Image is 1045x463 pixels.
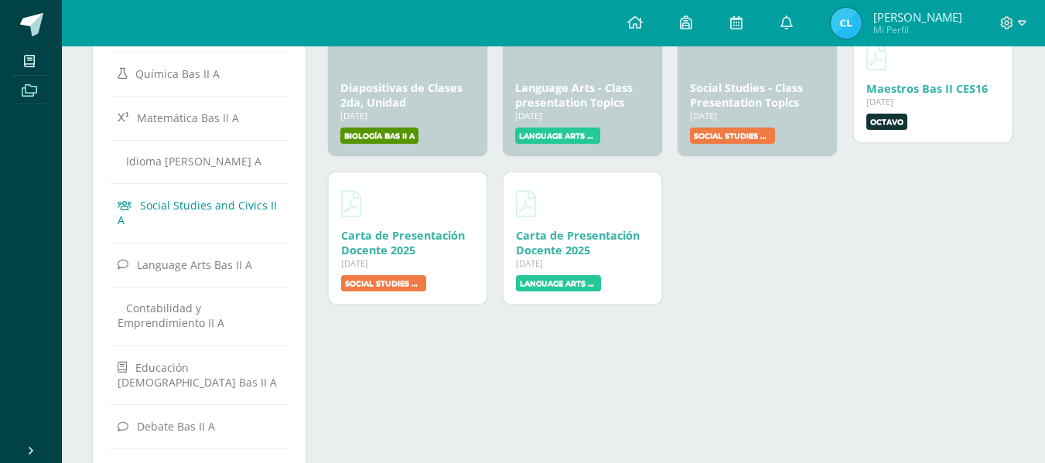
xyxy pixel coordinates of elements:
label: Language Arts Bas II A [516,275,601,291]
div: [DATE] [866,96,999,107]
span: [PERSON_NAME] [873,9,962,25]
a: Diapositivas de Clases 2da, Unidad [340,80,463,110]
a: Social Studies and Civics II A [118,191,281,233]
div: [DATE] [516,257,649,269]
div: Descargar Maestros Bas II CES16.pdf [866,81,999,96]
div: [DATE] [690,110,825,121]
a: Language Arts - Class presentation Topics [515,80,633,110]
a: Descargar Carta de Presentación Docente 2025.pdf [341,185,361,222]
div: Social Studies - Class Presentation Topics [690,80,825,110]
div: Diapositivas de Clases 2da, Unidad [340,80,475,110]
span: Contabilidad y Emprendimiento II A [118,301,224,330]
a: Social Studies - Class Presentation Topics [690,80,803,110]
div: Language Arts - Class presentation Topics [515,80,650,110]
img: e8814c675841979fe0530a6dd7c75fda.png [831,8,862,39]
label: Social Studies and Civics II A [341,275,426,291]
span: Educación [DEMOGRAPHIC_DATA] Bas II A [118,360,277,390]
span: Social Studies and Civics II A [118,198,277,227]
label: Social Studies and Civics II A [690,128,775,144]
a: Debate Bas II A [118,412,281,440]
a: Carta de Presentación Docente 2025 [341,228,465,257]
div: Descargar Carta de Presentación Docente 2025.pdf [516,228,649,257]
label: Biología Bas II A [340,128,418,144]
a: Química Bas II A [118,60,281,87]
a: Idioma [PERSON_NAME] A [118,148,281,175]
span: Debate Bas II A [137,419,215,434]
div: [DATE] [341,257,474,269]
span: Idioma [PERSON_NAME] A [126,154,261,169]
div: Descargar Carta de Presentación Docente 2025.pdf [341,228,474,257]
a: Contabilidad y Emprendimiento II A [118,294,281,336]
div: [DATE] [340,110,475,121]
span: Mi Perfil [873,23,962,36]
a: Carta de Presentación Docente 2025 [516,228,640,257]
span: Language Arts Bas II A [137,257,252,272]
a: Descargar Carta de Presentación Docente 2025.pdf [516,185,536,222]
a: Educación [DEMOGRAPHIC_DATA] Bas II A [118,353,281,396]
a: Maestros Bas II CES16 [866,81,988,96]
a: Descargar Maestros Bas II CES16.pdf [866,38,886,75]
label: Language Arts Bas II A [515,128,600,144]
div: [DATE] [515,110,650,121]
a: Language Arts Bas II A [118,250,281,278]
span: Química Bas II A [135,66,220,80]
label: Octavo [866,114,907,130]
span: Matemática Bas II A [137,111,239,125]
a: Matemática Bas II A [118,104,281,131]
